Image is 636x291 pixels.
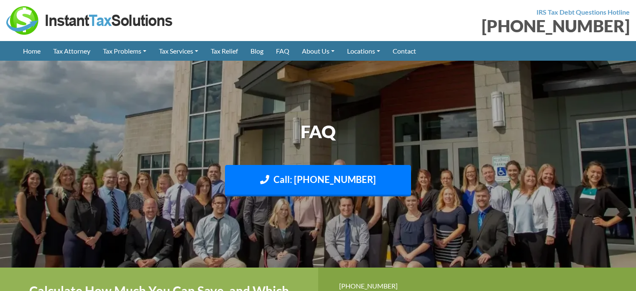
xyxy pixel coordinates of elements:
[386,41,422,61] a: Contact
[17,41,47,61] a: Home
[244,41,270,61] a: Blog
[97,41,153,61] a: Tax Problems
[153,41,204,61] a: Tax Services
[270,41,296,61] a: FAQ
[6,6,174,35] img: Instant Tax Solutions Logo
[341,41,386,61] a: Locations
[296,41,341,61] a: About Us
[86,119,550,144] h1: FAQ
[225,165,411,196] a: Call: [PHONE_NUMBER]
[204,41,244,61] a: Tax Relief
[6,15,174,23] a: Instant Tax Solutions Logo
[324,18,630,34] div: [PHONE_NUMBER]
[536,8,630,16] strong: IRS Tax Debt Questions Hotline
[47,41,97,61] a: Tax Attorney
